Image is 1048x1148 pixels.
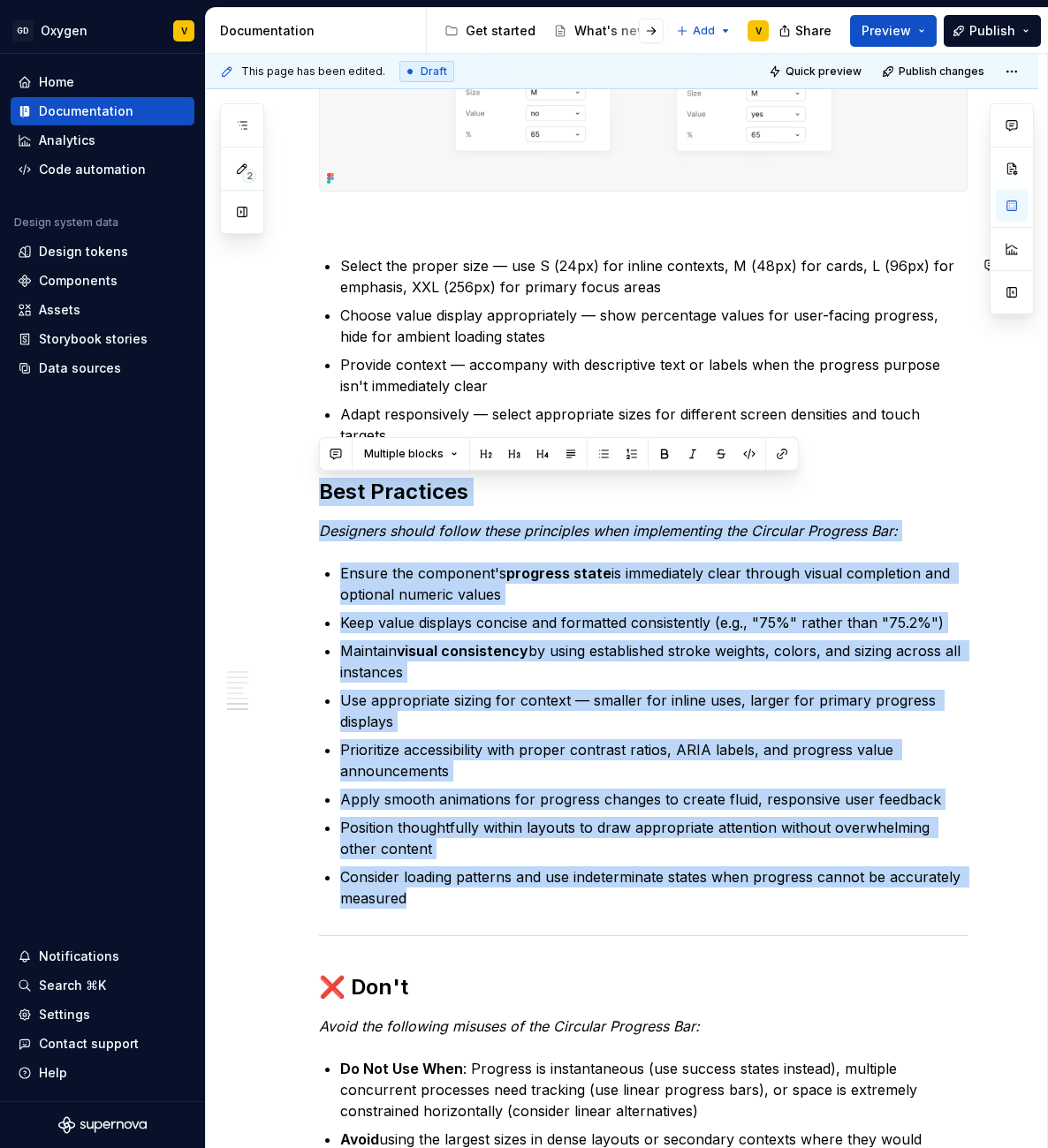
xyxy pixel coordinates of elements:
[340,1060,463,1077] strong: Do Not Use When
[546,17,655,45] a: What's new
[319,478,968,506] h2: Best Practices
[340,817,968,859] p: Position thoughtfully within layouts to draw appropriate attention without overwhelming other con...
[39,243,128,261] div: Design tokens
[319,522,898,540] em: Designers should follow these principles when implementing the Circular Progress Bar:
[39,330,148,348] div: Storybook stories
[11,1059,194,1087] button: Help
[11,155,194,184] a: Code automation
[850,15,937,47] button: Preview
[39,948,119,965] div: Notifications
[39,161,146,178] div: Code automation
[39,301,80,319] div: Assets
[466,22,535,40] div: Get started
[437,17,543,45] a: Get started
[39,1006,90,1023] div: Settings
[14,215,118,230] div: Design system data
[39,1064,67,1082] div: Help
[12,20,34,42] div: GD
[11,942,194,971] button: Notifications
[319,973,968,1001] h2: ❌ Don't
[39,359,121,377] div: Data sources
[763,59,870,84] button: Quick preview
[693,24,715,38] span: Add
[340,739,968,782] p: Prioritize accessibility with proper contrast ratios, ARIA labels, and progress value announcements
[39,1035,139,1053] div: Contact support
[41,22,87,40] div: Oxygen
[340,640,968,683] p: Maintain by using established stroke weights, colors, and sizing across all instances
[340,1058,968,1122] p: : Progress is instantaneous (use success states instead), multiple concurrent processes need trac...
[4,11,201,49] button: GDOxygenV
[11,1030,194,1058] button: Contact support
[795,22,832,40] span: Share
[756,24,762,38] div: V
[437,13,667,49] div: Page tree
[39,102,133,120] div: Documentation
[11,238,194,266] a: Design tokens
[11,267,194,295] a: Components
[11,971,194,1000] button: Search ⌘K
[506,564,611,582] strong: progress state
[877,59,992,84] button: Publish changes
[11,68,194,96] a: Home
[340,255,968,298] p: Select the proper size — use S (24px) for inline contexts, M (48px) for cards, L (96px) for empha...
[340,690,968,732] p: Use appropriate sizing for context — smaller for inline uses, larger for primary progress displays
[397,642,528,660] strong: visual consistency
[11,1001,194,1029] a: Settings
[944,15,1041,47] button: Publish
[574,22,648,40] div: What's new
[11,126,194,155] a: Analytics
[340,612,968,633] p: Keep value displays concise and formatted consistently (e.g., "75%" rather than "75.2%")
[671,19,737,43] button: Add
[340,866,968,909] p: Consider loading patterns and use indeterminate states when progress cannot be accurately measured
[39,272,118,290] div: Components
[786,64,862,79] span: Quick preview
[242,169,256,183] span: 2
[862,22,911,40] span: Preview
[181,24,187,38] div: V
[340,354,968,397] p: Provide context — accompany with descriptive text or labels when the progress purpose isn't immed...
[899,64,984,79] span: Publish changes
[340,789,968,810] p: Apply smooth animations for progress changes to create fluid, responsive user feedback
[39,73,74,91] div: Home
[770,15,843,47] button: Share
[421,64,447,79] span: Draft
[340,305,968,347] p: Choose value display appropriately — show percentage values for user-facing progress, hide for am...
[220,22,419,40] div: Documentation
[58,1116,147,1134] svg: Supernova Logo
[319,1017,700,1035] em: Avoid the following misuses of the Circular Progress Bar:
[11,325,194,353] a: Storybook stories
[11,97,194,125] a: Documentation
[340,1130,379,1148] strong: Avoid
[340,563,968,605] p: Ensure the component's is immediately clear through visual completion and optional numeric values
[39,977,106,994] div: Search ⌘K
[11,354,194,382] a: Data sources
[11,296,194,324] a: Assets
[340,404,968,446] p: Adapt responsively — select appropriate sizes for different screen densities and touch targets
[241,64,385,79] span: This page has been edited.
[39,132,95,149] div: Analytics
[969,22,1015,40] span: Publish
